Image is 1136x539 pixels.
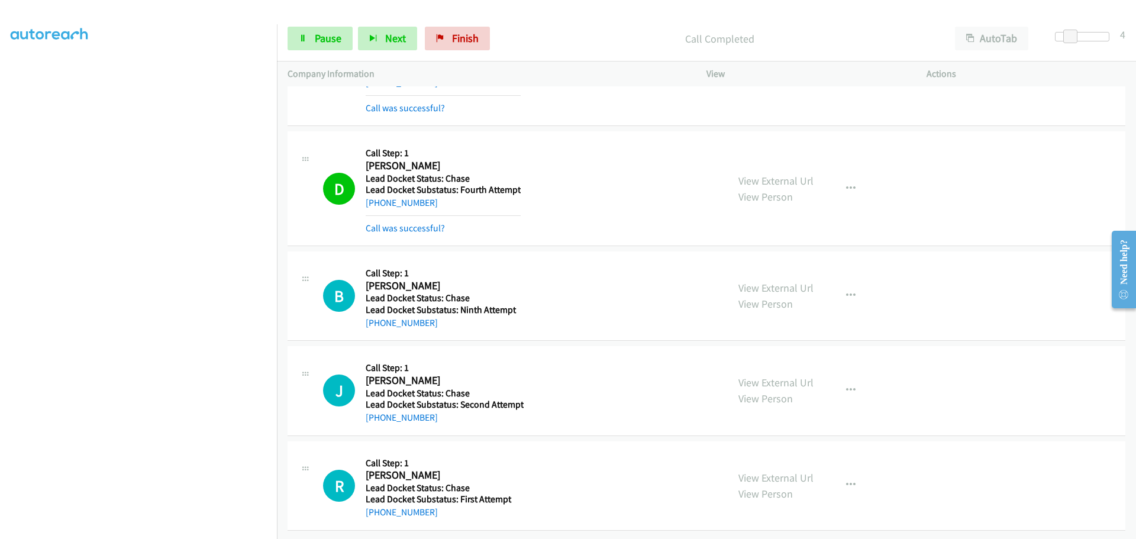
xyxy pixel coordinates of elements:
[738,174,814,188] a: View External Url
[366,469,520,482] h2: [PERSON_NAME]
[288,67,685,81] p: Company Information
[425,27,490,50] a: Finish
[738,471,814,485] a: View External Url
[366,304,520,316] h5: Lead Docket Substatus: Ninth Attempt
[315,31,341,45] span: Pause
[323,173,355,205] h1: D
[366,102,445,114] a: Call was successful?
[366,279,520,293] h2: [PERSON_NAME]
[366,184,521,196] h5: Lead Docket Substatus: Fourth Attempt
[323,280,355,312] h1: B
[366,222,445,234] a: Call was successful?
[452,31,479,45] span: Finish
[366,388,524,399] h5: Lead Docket Status: Chase
[366,399,524,411] h5: Lead Docket Substatus: Second Attempt
[955,27,1028,50] button: AutoTab
[288,27,353,50] a: Pause
[738,281,814,295] a: View External Url
[1120,27,1125,43] div: 4
[366,159,520,173] h2: [PERSON_NAME]
[738,487,793,501] a: View Person
[323,280,355,312] div: The call is yet to be attempted
[366,493,520,505] h5: Lead Docket Substatus: First Attempt
[366,292,520,304] h5: Lead Docket Status: Chase
[366,197,438,208] a: [PHONE_NUMBER]
[506,31,934,47] p: Call Completed
[1102,222,1136,317] iframe: Resource Center
[366,147,521,159] h5: Call Step: 1
[366,173,521,185] h5: Lead Docket Status: Chase
[366,267,520,279] h5: Call Step: 1
[358,27,417,50] button: Next
[738,297,793,311] a: View Person
[366,457,520,469] h5: Call Step: 1
[366,362,524,374] h5: Call Step: 1
[366,412,438,423] a: [PHONE_NUMBER]
[366,374,520,388] h2: [PERSON_NAME]
[366,317,438,328] a: [PHONE_NUMBER]
[385,31,406,45] span: Next
[323,470,355,502] h1: R
[366,482,520,494] h5: Lead Docket Status: Chase
[323,375,355,406] div: The call is yet to be attempted
[738,190,793,204] a: View Person
[738,392,793,405] a: View Person
[927,67,1125,81] p: Actions
[706,67,905,81] p: View
[323,470,355,502] div: The call is yet to be attempted
[738,376,814,389] a: View External Url
[323,375,355,406] h1: J
[366,506,438,518] a: [PHONE_NUMBER]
